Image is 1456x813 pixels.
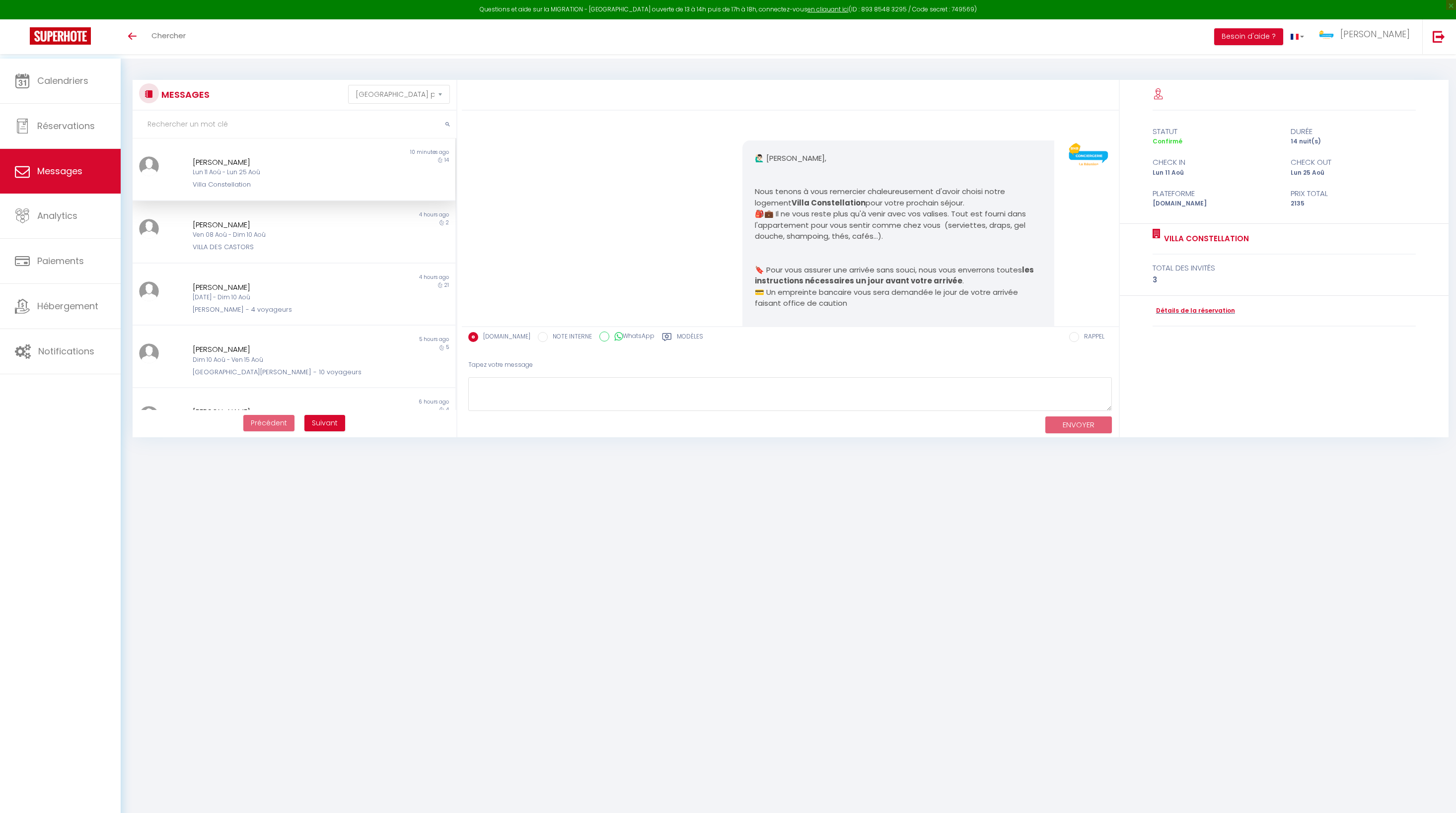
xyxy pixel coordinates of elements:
label: NOTE INTERNE [548,332,592,343]
span: Calendriers [37,74,88,87]
a: Chercher [144,19,193,54]
span: 4 [446,406,449,413]
label: RAPPEL [1079,332,1104,343]
label: [DOMAIN_NAME] [478,332,530,343]
span: Confirmé [1153,137,1182,145]
div: Dim 10 Aoû - Ven 15 Aoû [193,355,368,365]
img: ... [139,406,159,426]
img: logout [1433,30,1445,43]
button: Besoin d'aide ? [1214,28,1283,45]
div: [PERSON_NAME] [193,343,368,355]
div: [PERSON_NAME] [193,281,368,293]
div: durée [1284,126,1422,137]
p: 🔖 Pour vous assurer une arrivée sans souci, nous vous enverrons toutes . [755,265,1042,287]
div: [GEOGRAPHIC_DATA][PERSON_NAME] - 10 voyageurs [193,367,368,377]
h3: MESSAGES [159,83,210,106]
div: [PERSON_NAME] [193,219,368,231]
img: ... [139,219,159,239]
div: 4 hours ago [294,211,455,219]
img: ... [139,343,159,363]
a: Détails de la réservation [1153,306,1235,316]
p: 🙋🏻‍♂️ [PERSON_NAME], [755,153,1042,164]
div: Villa Constellation [193,180,368,190]
div: [DATE] - Dim 10 Aoû [193,293,368,302]
span: 2 [446,219,449,226]
input: Rechercher un mot clé [133,111,456,138]
p: 💳 Un empreinte bancaire vous sera demandée le jour de votre arrivée faisant office de caution [755,287,1042,309]
div: 14 nuit(s) [1284,137,1422,146]
img: ... [139,281,159,301]
div: check out [1284,156,1422,168]
div: 6 hours ago [294,398,455,406]
span: Messages [37,165,82,177]
label: Modèles [677,332,703,344]
div: 4 hours ago [294,273,455,281]
a: ... [PERSON_NAME] [1311,19,1422,54]
p: Nous tenons à vous remercier chaleureusement d'avoir choisi notre logement pour votre prochain sé... [755,186,1042,208]
span: Notifications [38,345,94,357]
span: Analytics [37,209,77,222]
img: ... [139,156,159,176]
div: Lun 25 Aoû [1284,168,1422,178]
span: Chercher [151,30,186,41]
div: VILLA DES CASTORS [193,242,368,252]
span: Réservations [37,120,95,132]
div: Plateforme [1146,188,1284,200]
div: [DOMAIN_NAME] [1146,199,1284,208]
div: [PERSON_NAME] - 4 voyageurs [193,305,368,315]
span: Précédent [251,418,287,428]
strong: les instructions nécessaires un jour avant votre arrivée [755,265,1035,286]
span: Suivant [312,418,338,428]
img: ... [1319,30,1334,39]
button: Next [304,415,345,432]
button: ENVOYER [1045,416,1112,434]
div: 2135 [1284,199,1422,208]
p: 🎒💼 Il ne vous reste plus qu'à venir avec vos valises. Tout est fourni dans l'appartement pour vou... [755,208,1042,242]
div: 10 minutes ago [294,148,455,156]
img: ... [1068,140,1109,166]
img: Super Booking [30,27,91,45]
div: Ven 08 Aoû - Dim 10 Aoû [193,230,368,240]
a: en cliquant ici [807,5,849,13]
div: Lun 11 Aoû - Lun 25 Aoû [193,168,368,177]
span: [PERSON_NAME] [1340,28,1410,40]
span: Hébergement [37,300,98,312]
div: Tapez votre message [468,353,1112,377]
div: 5 hours ago [294,336,455,343]
label: WhatsApp [609,332,655,342]
div: Lun 11 Aoû [1146,168,1284,178]
div: check in [1146,156,1284,168]
a: Villa Constellation [1161,233,1249,245]
div: Prix total [1284,188,1422,200]
span: 5 [446,343,449,351]
div: statut [1146,126,1284,137]
button: Previous [243,415,294,432]
span: Paiements [37,255,84,267]
div: 3 [1153,274,1416,286]
span: 14 [444,156,449,164]
div: total des invités [1153,262,1416,274]
div: [PERSON_NAME] [193,406,368,418]
b: Villa Constellation [792,198,866,208]
span: 21 [444,281,449,289]
div: [PERSON_NAME] [193,156,368,168]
